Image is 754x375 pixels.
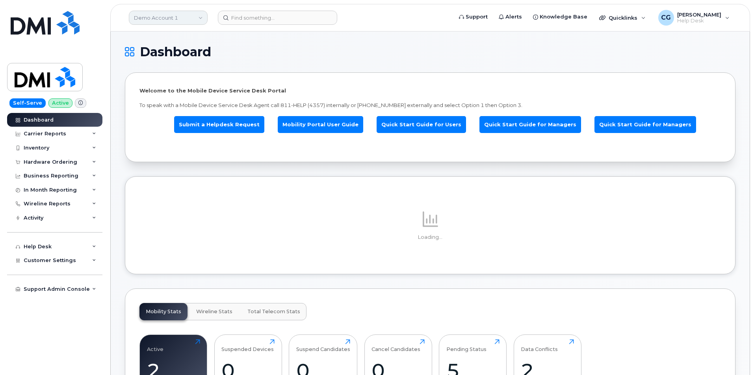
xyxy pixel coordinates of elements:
[521,339,558,352] div: Data Conflicts
[371,339,420,352] div: Cancel Candidates
[221,339,274,352] div: Suspended Devices
[147,339,163,352] div: Active
[139,87,721,94] p: Welcome to the Mobile Device Service Desk Portal
[139,234,721,241] p: Loading...
[196,308,232,315] span: Wireline Stats
[296,339,350,352] div: Suspend Candidates
[247,308,300,315] span: Total Telecom Stats
[140,46,211,58] span: Dashboard
[174,116,264,133] a: Submit a Helpdesk Request
[446,339,487,352] div: Pending Status
[594,116,696,133] a: Quick Start Guide for Managers
[479,116,581,133] a: Quick Start Guide for Managers
[278,116,363,133] a: Mobility Portal User Guide
[139,102,721,109] p: To speak with a Mobile Device Service Desk Agent call 811-HELP (4357) internally or [PHONE_NUMBER...
[377,116,466,133] a: Quick Start Guide for Users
